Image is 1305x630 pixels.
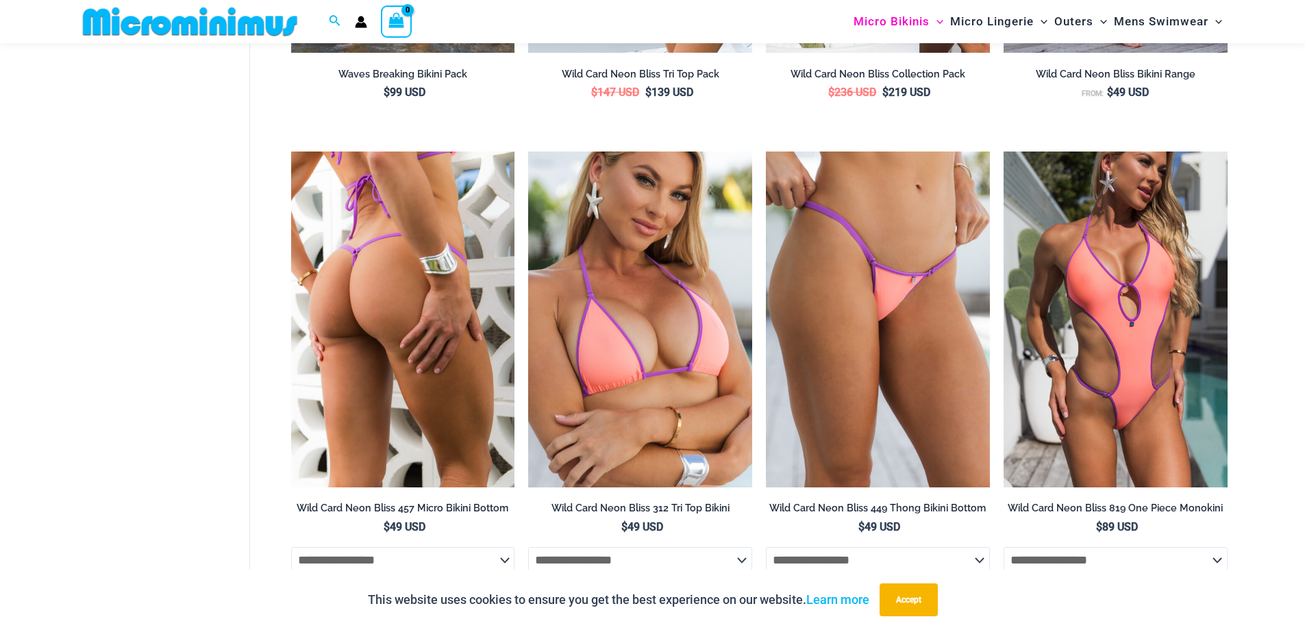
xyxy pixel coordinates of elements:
bdi: 49 USD [1107,86,1149,99]
a: Wild Card Neon Bliss 312 Tri Top Bikini [528,502,752,520]
img: MM SHOP LOGO FLAT [77,6,303,37]
h2: Wild Card Neon Bliss 312 Tri Top Bikini [528,502,752,515]
img: Wild Card Neon Bliss 312 Top 457 Micro 05 [291,152,515,487]
bdi: 49 USD [384,520,425,533]
a: Micro LingerieMenu ToggleMenu Toggle [947,4,1051,39]
bdi: 147 USD [591,86,639,99]
a: View Shopping Cart, empty [381,5,412,37]
span: $ [384,86,390,99]
a: Wild Card Neon Bliss 312 Top 457 Micro 04Wild Card Neon Bliss 312 Top 457 Micro 05Wild Card Neon ... [291,152,515,487]
span: $ [621,520,627,533]
h2: Wild Card Neon Bliss Bikini Range [1004,68,1228,81]
h2: Wild Card Neon Bliss 457 Micro Bikini Bottom [291,502,515,515]
span: $ [1096,520,1102,533]
bdi: 236 USD [828,86,876,99]
bdi: 99 USD [384,86,425,99]
a: OutersMenu ToggleMenu Toggle [1051,4,1110,39]
a: Wild Card Neon Bliss 819 One Piece 04Wild Card Neon Bliss 819 One Piece 05Wild Card Neon Bliss 81... [1004,152,1228,487]
a: Waves Breaking Bikini Pack [291,68,515,86]
h2: Wild Card Neon Bliss Collection Pack [766,68,990,81]
span: $ [645,86,651,99]
span: $ [591,86,597,99]
a: Wild Card Neon Bliss 457 Micro Bikini Bottom [291,502,515,520]
a: Wild Card Neon Bliss 449 Thong Bikini Bottom [766,502,990,520]
a: Wild Card Neon Bliss 819 One Piece Monokini [1004,502,1228,520]
h2: Waves Breaking Bikini Pack [291,68,515,81]
span: Outers [1054,4,1093,39]
span: $ [858,520,865,533]
span: $ [1107,86,1113,99]
a: Mens SwimwearMenu ToggleMenu Toggle [1110,4,1226,39]
h2: Wild Card Neon Bliss Tri Top Pack [528,68,752,81]
span: From: [1082,89,1104,98]
a: Learn more [806,592,869,607]
span: $ [882,86,888,99]
span: Menu Toggle [1093,4,1107,39]
a: Wild Card Neon Bliss Bikini Range [1004,68,1228,86]
bdi: 49 USD [858,520,900,533]
bdi: 89 USD [1096,520,1138,533]
a: Wild Card Neon Bliss Tri Top Pack [528,68,752,86]
p: This website uses cookies to ensure you get the best experience on our website. [368,590,869,610]
h2: Wild Card Neon Bliss 819 One Piece Monokini [1004,502,1228,515]
button: Accept [880,583,938,616]
span: Micro Lingerie [950,4,1034,39]
a: Search icon link [329,13,341,30]
a: Wild Card Neon Bliss 312 Top 03Wild Card Neon Bliss 312 Top 457 Micro 02Wild Card Neon Bliss 312 ... [528,152,752,487]
span: Menu Toggle [930,4,943,39]
img: Wild Card Neon Bliss 312 Top 03 [528,152,752,487]
bdi: 139 USD [645,86,693,99]
span: Micro Bikinis [854,4,930,39]
img: Wild Card Neon Bliss 449 Thong 01 [766,152,990,487]
h2: Wild Card Neon Bliss 449 Thong Bikini Bottom [766,502,990,515]
span: $ [828,86,834,99]
img: Wild Card Neon Bliss 819 One Piece 04 [1004,152,1228,487]
span: Mens Swimwear [1114,4,1208,39]
nav: Site Navigation [848,2,1228,41]
span: $ [384,520,390,533]
a: Account icon link [355,16,367,28]
span: Menu Toggle [1208,4,1222,39]
a: Wild Card Neon Bliss Collection Pack [766,68,990,86]
span: Menu Toggle [1034,4,1047,39]
a: Micro BikinisMenu ToggleMenu Toggle [850,4,947,39]
a: Wild Card Neon Bliss 449 Thong 01Wild Card Neon Bliss 449 Thong 02Wild Card Neon Bliss 449 Thong 02 [766,152,990,487]
bdi: 219 USD [882,86,930,99]
bdi: 49 USD [621,520,663,533]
